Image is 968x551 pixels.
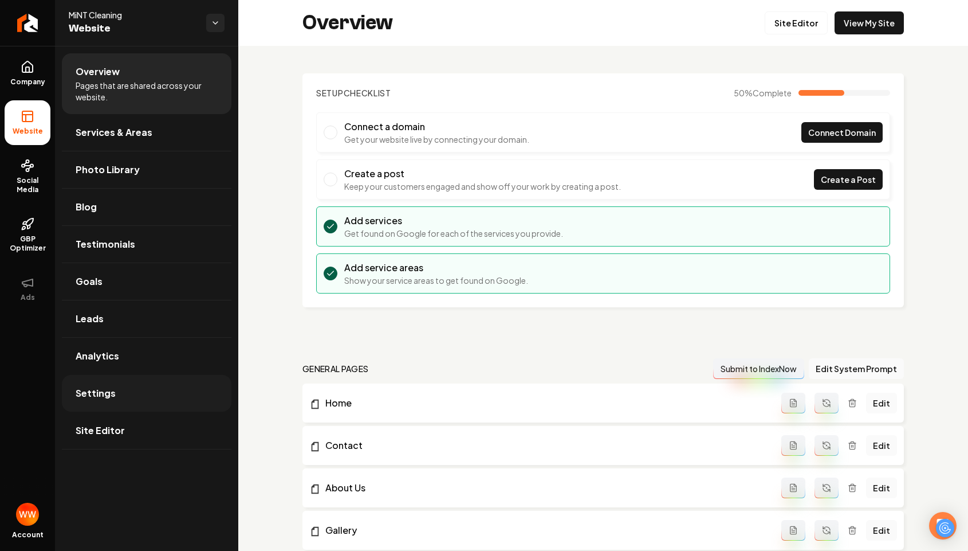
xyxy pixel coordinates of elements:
span: Settings [76,386,116,400]
a: Edit [866,393,897,413]
span: Setup [316,88,344,98]
a: Edit [866,435,897,456]
a: Create a Post [814,169,883,190]
a: Home [309,396,781,410]
button: Add admin page prompt [781,393,805,413]
a: About Us [309,481,781,495]
a: Services & Areas [62,114,231,151]
span: Photo Library [76,163,140,177]
p: Keep your customers engaged and show off your work by creating a post. [344,181,621,192]
span: Analytics [76,349,119,363]
span: MiNT Cleaning [69,9,197,21]
a: Analytics [62,338,231,374]
span: Connect Domain [808,127,876,139]
span: Create a Post [821,174,876,186]
span: Company [6,77,50,87]
h3: Connect a domain [344,120,529,134]
a: View My Site [835,11,904,34]
a: Photo Library [62,151,231,188]
span: Site Editor [76,424,125,437]
a: Edit [866,478,897,498]
div: Open Intercom Messenger [929,512,957,540]
a: Settings [62,375,231,412]
span: Overview [76,65,120,79]
a: Goals [62,263,231,300]
button: Open user button [16,503,39,526]
span: Services & Areas [76,126,152,139]
span: Website [8,127,48,136]
h2: general pages [302,363,369,374]
span: 50 % [734,87,792,99]
span: Goals [76,275,103,288]
span: Testimonials [76,237,135,251]
p: Get your website live by connecting your domain. [344,134,529,145]
a: Site Editor [765,11,828,34]
button: Edit System Prompt [809,358,904,379]
span: Account [12,530,44,540]
h2: Checklist [316,87,391,99]
span: Ads [16,293,40,302]
p: Get found on Google for each of the services you provide. [344,228,563,239]
button: Ads [5,267,50,311]
h3: Create a post [344,167,621,181]
h2: Overview [302,11,393,34]
button: Submit to IndexNow [713,358,804,379]
a: Testimonials [62,226,231,263]
a: Site Editor [62,412,231,449]
h3: Add service areas [344,261,528,275]
span: Complete [753,88,792,98]
span: Leads [76,312,104,326]
p: Show your service areas to get found on Google. [344,275,528,286]
h3: Add services [344,214,563,228]
a: GBP Optimizer [5,208,50,262]
span: GBP Optimizer [5,235,50,253]
span: Social Media [5,176,50,194]
a: Company [5,51,50,96]
a: Connect Domain [801,122,883,143]
a: Contact [309,439,781,452]
a: Social Media [5,150,50,204]
span: Pages that are shared across your website. [76,80,218,103]
button: Add admin page prompt [781,478,805,498]
a: Leads [62,300,231,337]
span: Website [69,21,197,37]
button: Add admin page prompt [781,435,805,456]
span: Blog [76,200,97,214]
img: Rebolt Logo [17,14,38,32]
button: Add admin page prompt [781,520,805,541]
a: Blog [62,189,231,225]
a: Edit [866,520,897,541]
img: Will Wallace [16,503,39,526]
a: Gallery [309,523,781,537]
